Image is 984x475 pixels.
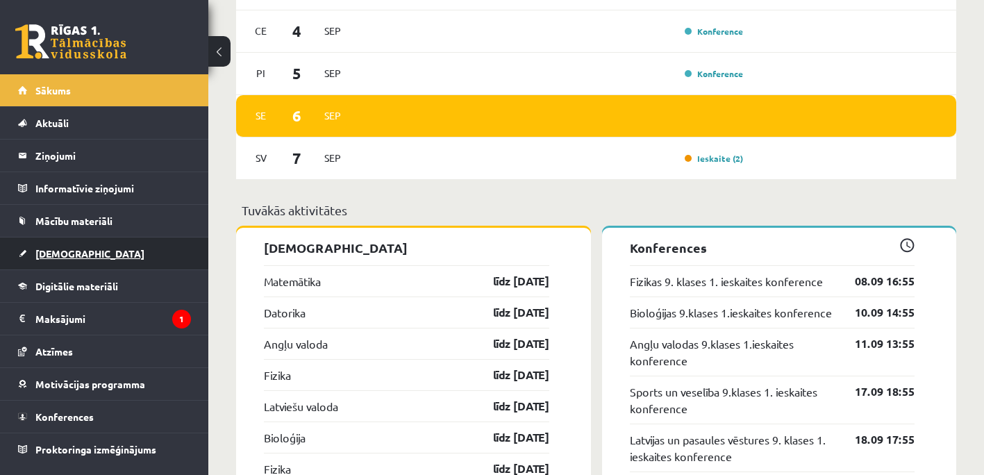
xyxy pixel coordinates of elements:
span: Sākums [35,84,71,97]
span: Motivācijas programma [35,378,145,390]
a: Sports un veselība 9.klases 1. ieskaites konference [630,383,835,417]
a: Maksājumi1 [18,303,191,335]
span: Sep [318,147,347,169]
span: 6 [276,104,319,127]
a: Mācību materiāli [18,205,191,237]
span: Sv [247,147,276,169]
a: 17.09 18:55 [834,383,915,400]
span: Aktuāli [35,117,69,129]
a: Informatīvie ziņojumi [18,172,191,204]
a: Bioloģijas 9.klases 1.ieskaites konference [630,304,832,321]
span: Proktoringa izmēģinājums [35,443,156,456]
p: Tuvākās aktivitātes [242,201,951,219]
span: Konferences [35,410,94,423]
p: Konferences [630,238,915,257]
a: Rīgas 1. Tālmācības vidusskola [15,24,126,59]
a: Fizika [264,367,291,383]
a: 08.09 16:55 [834,273,915,290]
a: Matemātika [264,273,321,290]
a: Angļu valoda [264,335,328,352]
a: līdz [DATE] [469,335,549,352]
i: 1 [172,310,191,328]
a: Latvijas un pasaules vēstures 9. klases 1. ieskaites konference [630,431,835,465]
span: Ce [247,20,276,42]
p: [DEMOGRAPHIC_DATA] [264,238,549,257]
a: līdz [DATE] [469,429,549,446]
a: Bioloģija [264,429,306,446]
a: Atzīmes [18,335,191,367]
span: Pi [247,62,276,84]
a: līdz [DATE] [469,398,549,415]
a: Konference [685,68,743,79]
span: Digitālie materiāli [35,280,118,292]
a: līdz [DATE] [469,304,549,321]
legend: Maksājumi [35,303,191,335]
span: Sep [318,20,347,42]
span: [DEMOGRAPHIC_DATA] [35,247,144,260]
span: Atzīmes [35,345,73,358]
span: Se [247,105,276,126]
a: līdz [DATE] [469,367,549,383]
span: Mācību materiāli [35,215,112,227]
a: 18.09 17:55 [834,431,915,448]
span: 4 [276,19,319,42]
a: Sākums [18,74,191,106]
a: 10.09 14:55 [834,304,915,321]
legend: Ziņojumi [35,140,191,172]
a: 11.09 13:55 [834,335,915,352]
a: Ziņojumi [18,140,191,172]
a: Digitālie materiāli [18,270,191,302]
a: Aktuāli [18,107,191,139]
span: 5 [276,62,319,85]
a: Konference [685,26,743,37]
span: Sep [318,62,347,84]
span: 7 [276,147,319,169]
legend: Informatīvie ziņojumi [35,172,191,204]
a: Latviešu valoda [264,398,338,415]
a: Angļu valodas 9.klases 1.ieskaites konference [630,335,835,369]
a: [DEMOGRAPHIC_DATA] [18,237,191,269]
a: Fizikas 9. klases 1. ieskaites konference [630,273,823,290]
a: līdz [DATE] [469,273,549,290]
a: Datorika [264,304,306,321]
a: Ieskaite (2) [685,153,743,164]
a: Konferences [18,401,191,433]
span: Sep [318,105,347,126]
a: Motivācijas programma [18,368,191,400]
a: Proktoringa izmēģinājums [18,433,191,465]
